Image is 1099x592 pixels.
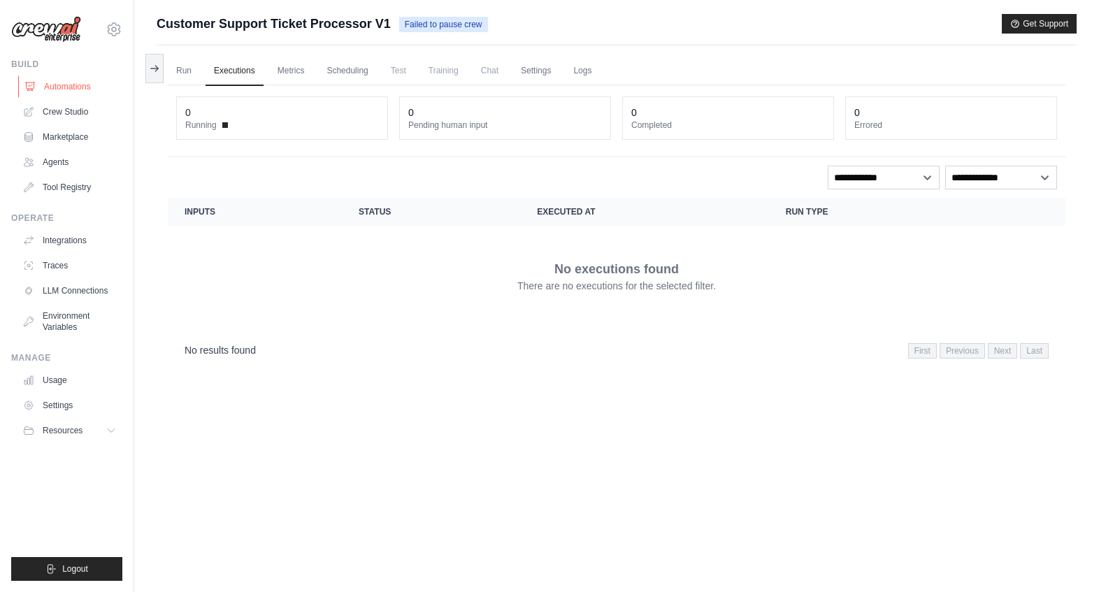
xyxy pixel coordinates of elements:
[11,212,122,224] div: Operate
[62,563,88,575] span: Logout
[854,106,860,120] div: 0
[11,557,122,581] button: Logout
[769,198,975,226] th: Run Type
[17,280,122,302] a: LLM Connections
[17,305,122,338] a: Environment Variables
[473,57,507,85] span: Chat is not available until the deployment is complete
[988,343,1018,359] span: Next
[408,120,602,131] dt: Pending human input
[17,229,122,252] a: Integrations
[420,57,467,85] span: Training is not available until the deployment is complete
[318,57,376,86] a: Scheduling
[399,17,488,32] span: Failed to pause crew
[854,120,1048,131] dt: Errored
[1002,14,1077,34] button: Get Support
[17,254,122,277] a: Traces
[565,57,600,86] a: Logs
[512,57,559,86] a: Settings
[11,59,122,70] div: Build
[17,369,122,391] a: Usage
[43,425,82,436] span: Resources
[1020,343,1049,359] span: Last
[631,106,637,120] div: 0
[17,176,122,198] a: Tool Registry
[17,419,122,442] button: Resources
[382,57,415,85] span: Test
[157,14,391,34] span: Customer Support Ticket Processor V1
[168,332,1065,368] nav: Pagination
[17,101,122,123] a: Crew Studio
[11,16,81,43] img: Logo
[408,106,414,120] div: 0
[168,198,1065,368] section: Crew executions table
[17,151,122,173] a: Agents
[342,198,520,226] th: Status
[206,57,264,86] a: Executions
[908,343,937,359] span: First
[940,343,985,359] span: Previous
[269,57,313,86] a: Metrics
[168,57,200,86] a: Run
[185,106,191,120] div: 0
[554,259,679,279] p: No executions found
[18,75,124,98] a: Automations
[520,198,769,226] th: Executed at
[17,126,122,148] a: Marketplace
[517,279,716,293] p: There are no executions for the selected filter.
[11,352,122,363] div: Manage
[168,198,342,226] th: Inputs
[185,120,217,131] span: Running
[631,120,825,131] dt: Completed
[17,394,122,417] a: Settings
[185,343,256,357] p: No results found
[908,343,1049,359] nav: Pagination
